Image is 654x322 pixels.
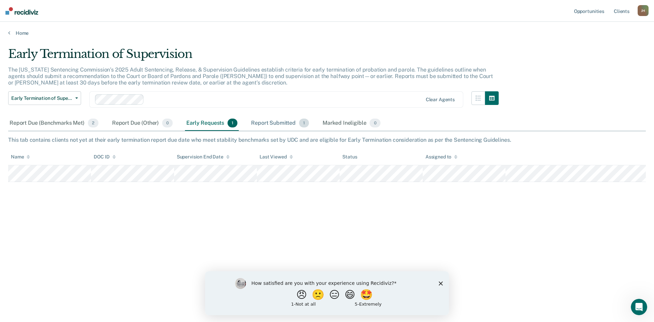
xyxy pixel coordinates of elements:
span: 2 [88,119,98,127]
iframe: Survey by Kim from Recidiviz [205,271,449,315]
div: DOC ID [94,154,115,160]
div: Supervision End Date [177,154,230,160]
span: Early Termination of Supervision [11,95,73,101]
span: 0 [370,119,380,127]
iframe: Intercom live chat [631,299,647,315]
div: Report Due (Other)0 [111,116,174,131]
a: Home [8,30,646,36]
div: Status [342,154,357,160]
div: Last Viewed [260,154,293,160]
span: 1 [228,119,237,127]
div: Marked Ineligible0 [321,116,382,131]
button: JH [638,5,649,16]
div: This tab contains clients not yet at their early termination report due date who meet stability b... [8,137,646,143]
p: The [US_STATE] Sentencing Commission’s 2025 Adult Sentencing, Release, & Supervision Guidelines e... [8,66,493,86]
span: 0 [162,119,173,127]
span: 1 [299,119,309,127]
img: Recidiviz [5,7,38,15]
div: Report Submitted1 [250,116,310,131]
div: Clear agents [426,97,455,103]
div: Assigned to [425,154,457,160]
div: Report Due (Benchmarks Met)2 [8,116,100,131]
button: Early Termination of Supervision [8,91,81,105]
div: Early Requests1 [185,116,239,131]
div: Name [11,154,30,160]
div: Early Termination of Supervision [8,47,499,66]
div: J H [638,5,649,16]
